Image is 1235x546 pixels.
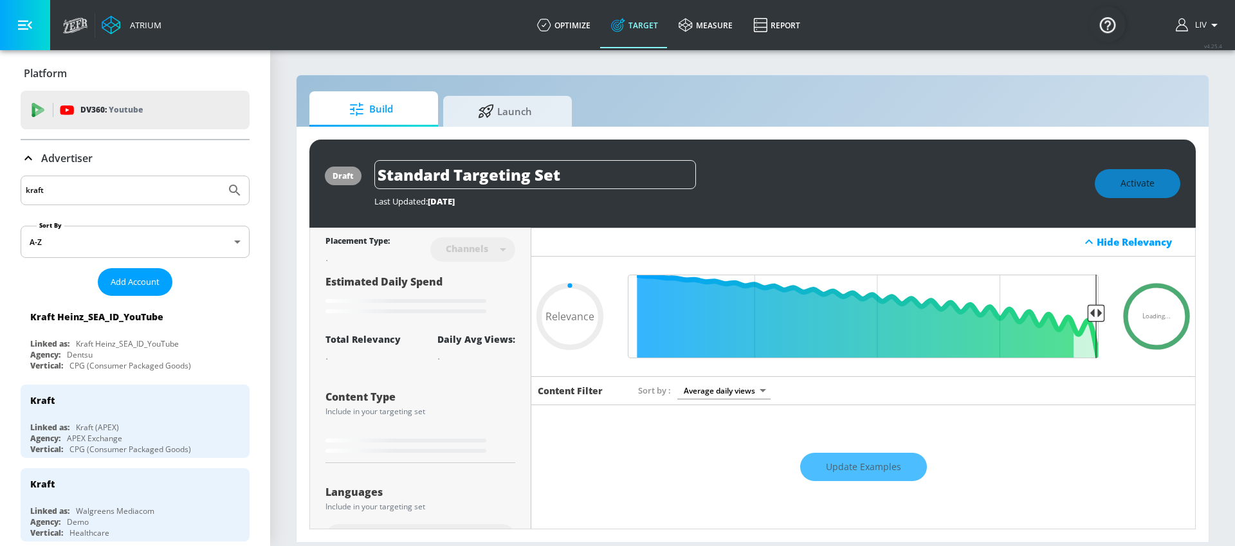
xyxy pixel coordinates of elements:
[221,176,249,205] button: Submit Search
[21,468,250,541] div: KraftLinked as:Walgreens MediacomAgency:DemoVertical:Healthcare
[30,433,60,444] div: Agency:
[109,103,143,116] p: Youtube
[37,221,64,230] label: Sort By
[1190,21,1207,30] span: login as: liv.ho@zefr.com
[30,478,55,490] div: Kraft
[30,516,60,527] div: Agency:
[76,422,119,433] div: Kraft (APEX)
[30,311,163,323] div: Kraft Heinz_SEA_ID_YouTube
[98,268,172,296] button: Add Account
[743,2,810,48] a: Report
[67,433,122,444] div: APEX Exchange
[437,333,515,345] div: Daily Avg Views:
[21,55,250,91] div: Platform
[67,516,89,527] div: Demo
[111,275,160,289] span: Add Account
[80,103,143,117] p: DV360:
[325,235,390,249] div: Placement Type:
[531,228,1195,257] div: Hide Relevancy
[601,2,668,48] a: Target
[333,170,354,181] div: draft
[21,301,250,374] div: Kraft Heinz_SEA_ID_YouTubeLinked as:Kraft Heinz_SEA_ID_YouTubeAgency:DentsuVertical:CPG (Consumer...
[325,408,515,415] div: Include in your targeting set
[21,140,250,176] div: Advertiser
[21,226,250,258] div: A-Z
[21,385,250,458] div: KraftLinked as:Kraft (APEX)Agency:APEX ExchangeVertical:CPG (Consumer Packaged Goods)
[67,349,93,360] div: Dentsu
[677,382,771,399] div: Average daily views
[374,196,1082,207] div: Last Updated:
[24,66,67,80] p: Platform
[1142,313,1171,320] span: Loading...
[30,349,60,360] div: Agency:
[102,15,161,35] a: Atrium
[30,394,55,406] div: Kraft
[1204,42,1222,50] span: v 4.25.4
[325,392,515,402] div: Content Type
[325,487,515,497] div: Languages
[545,311,594,322] span: Relevance
[125,19,161,31] div: Atrium
[30,444,63,455] div: Vertical:
[1176,17,1222,33] button: Liv
[69,527,109,538] div: Healthcare
[1090,6,1126,42] button: Open Resource Center
[41,151,93,165] p: Advertiser
[76,505,154,516] div: Walgreens Mediacom
[638,385,671,396] span: Sort by
[456,96,554,127] span: Launch
[325,503,515,511] div: Include in your targeting set
[76,338,179,349] div: Kraft Heinz_SEA_ID_YouTube
[21,91,250,129] div: DV360: Youtube
[69,360,191,371] div: CPG (Consumer Packaged Goods)
[428,196,455,207] span: [DATE]
[26,182,221,199] input: Search by name
[325,275,515,318] div: Estimated Daily Spend
[621,275,1105,358] input: Final Threshold
[1097,235,1188,248] div: Hide Relevancy
[668,2,743,48] a: measure
[30,527,63,538] div: Vertical:
[69,444,191,455] div: CPG (Consumer Packaged Goods)
[30,360,63,371] div: Vertical:
[538,385,603,397] h6: Content Filter
[30,338,69,349] div: Linked as:
[322,94,420,125] span: Build
[30,505,69,516] div: Linked as:
[325,333,401,345] div: Total Relevancy
[527,2,601,48] a: optimize
[325,275,443,289] span: Estimated Daily Spend
[30,422,69,433] div: Linked as:
[439,243,495,254] div: Channels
